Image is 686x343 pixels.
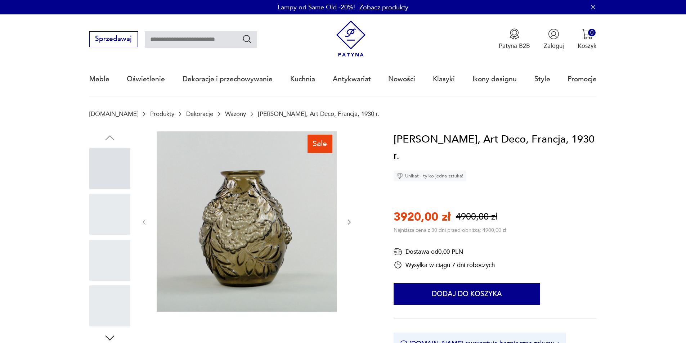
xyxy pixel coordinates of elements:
[499,28,530,50] a: Ikona medaluPatyna B2B
[456,211,497,223] p: 4900,00 zł
[359,3,408,12] a: Zobacz produkty
[394,261,495,269] div: Wysyłka w ciągu 7 dni roboczych
[578,42,597,50] p: Koszyk
[278,3,355,12] p: Lampy od Same Old -20%!
[394,247,402,256] img: Ikona dostawy
[499,28,530,50] button: Patyna B2B
[333,63,371,96] a: Antykwariat
[333,21,369,57] img: Patyna - sklep z meblami i dekoracjami vintage
[433,63,455,96] a: Klasyki
[89,63,109,96] a: Meble
[544,28,564,50] button: Zaloguj
[394,171,466,181] div: Unikat - tylko jedna sztuka!
[388,63,415,96] a: Nowości
[394,209,450,225] p: 3920,00 zł
[225,110,246,117] a: Wazony
[544,42,564,50] p: Zaloguj
[472,63,517,96] a: Ikony designu
[127,63,165,96] a: Oświetlenie
[578,28,597,50] button: 0Koszyk
[157,131,337,312] img: Zdjęcie produktu Wazon, E. Sabino, Art Deco, Francja, 1930 r.
[534,63,550,96] a: Style
[242,34,252,44] button: Szukaj
[396,173,403,179] img: Ikona diamentu
[499,42,530,50] p: Patyna B2B
[308,135,332,153] div: Sale
[89,31,138,47] button: Sprzedawaj
[89,110,138,117] a: [DOMAIN_NAME]
[290,63,315,96] a: Kuchnia
[89,37,138,42] a: Sprzedawaj
[394,247,495,256] div: Dostawa od 0,00 PLN
[183,63,273,96] a: Dekoracje i przechowywanie
[548,28,559,40] img: Ikonka użytkownika
[394,131,597,164] h1: [PERSON_NAME], Art Deco, Francja, 1930 r.
[568,63,597,96] a: Promocje
[186,110,213,117] a: Dekoracje
[394,227,506,234] p: Najniższa cena z 30 dni przed obniżką: 4900,00 zł
[588,29,596,36] div: 0
[258,110,379,117] p: [PERSON_NAME], Art Deco, Francja, 1930 r.
[509,28,520,40] img: Ikona medalu
[150,110,174,117] a: Produkty
[582,28,593,40] img: Ikona koszyka
[394,283,540,305] button: Dodaj do koszyka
